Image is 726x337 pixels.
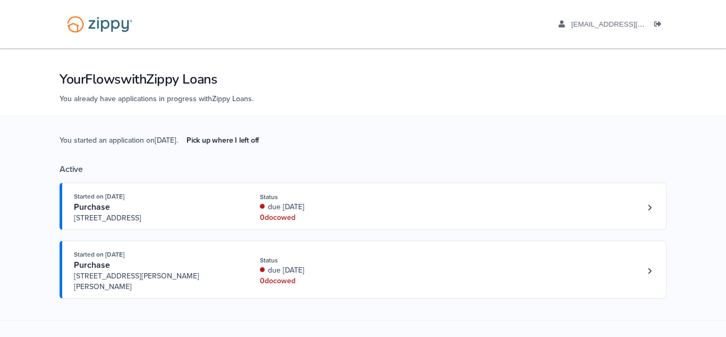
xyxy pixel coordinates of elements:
a: Pick up where I left off [178,131,267,149]
img: Logo [60,11,139,38]
a: Open loan 4230292 [60,241,666,299]
span: [STREET_ADDRESS][PERSON_NAME][PERSON_NAME] [74,271,236,292]
span: Purchase [74,260,110,270]
div: 0 doc owed [260,212,402,223]
span: Started on [DATE] [74,193,124,200]
h1: Your Flows with Zippy Loans [60,70,666,88]
div: due [DATE] [260,202,402,212]
span: griffin7jackson@gmail.com [571,20,693,28]
span: You already have applications in progress with Zippy Loans . [60,94,254,103]
div: due [DATE] [260,265,402,276]
div: Status [260,192,402,202]
span: [STREET_ADDRESS] [74,213,236,224]
div: 0 doc owed [260,276,402,286]
span: Purchase [74,202,110,212]
a: edit profile [559,20,693,31]
a: Loan number 4232387 [641,200,657,216]
span: You started an application on [DATE] . [60,135,267,164]
a: Open loan 4232387 [60,183,666,230]
div: Active [60,164,666,175]
a: Log out [654,20,666,31]
a: Loan number 4230292 [641,263,657,279]
div: Status [260,256,402,265]
span: Started on [DATE] [74,251,124,258]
